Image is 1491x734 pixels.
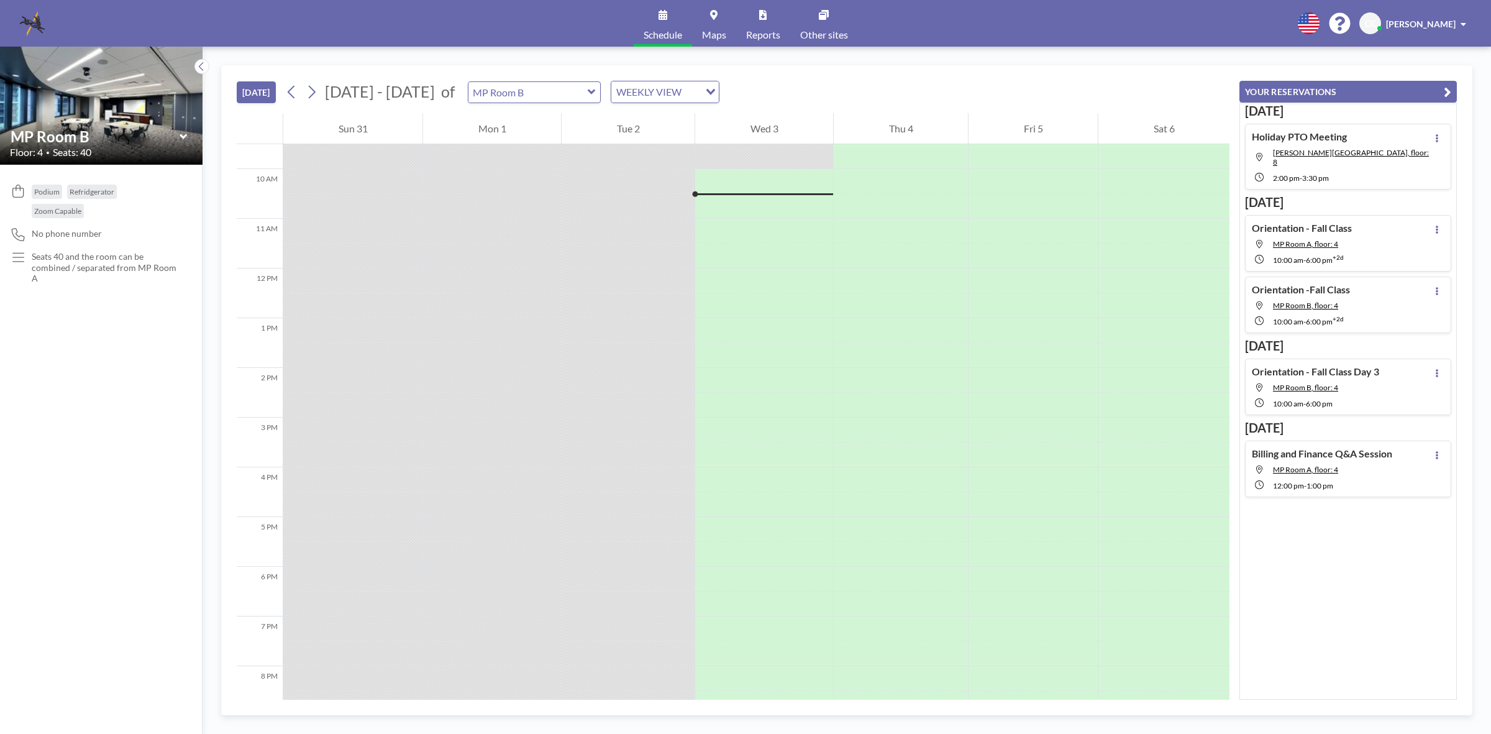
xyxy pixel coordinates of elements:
button: [DATE] [237,81,276,103]
span: 2:00 PM [1273,173,1300,183]
span: Zoom Capable [34,206,81,216]
span: 6:00 PM [1306,399,1333,408]
input: MP Room B [11,127,180,145]
div: 3 PM [237,418,283,467]
div: 2 PM [237,368,283,418]
h3: [DATE] [1245,195,1451,210]
span: Refridgerator [70,187,114,196]
h4: Orientation - Fall Class [1252,222,1352,234]
span: 1:00 PM [1306,481,1333,490]
input: MP Room B [468,82,588,103]
span: 10:00 AM [1273,255,1303,265]
span: Seats: 40 [53,146,91,158]
span: WEEKLY VIEW [614,84,684,100]
span: Other sites [800,30,848,40]
span: Ansley Room, floor: 8 [1273,148,1429,167]
sup: +2d [1333,254,1344,261]
span: - [1304,481,1306,490]
span: [PERSON_NAME] [1386,19,1456,29]
p: Seats 40 and the room can be combined / separated from MP Room A [32,251,178,284]
span: Floor: 4 [10,146,43,158]
div: Sun 31 [283,113,422,144]
h4: Billing and Finance Q&A Session [1252,447,1392,460]
div: 4 PM [237,467,283,517]
button: YOUR RESERVATIONS [1239,81,1457,103]
h4: Orientation - Fall Class Day 3 [1252,365,1379,378]
div: 7 PM [237,617,283,666]
div: Tue 2 [562,113,695,144]
span: - [1303,399,1306,408]
span: - [1303,317,1306,326]
span: 10:00 AM [1273,317,1303,326]
span: Schedule [644,30,682,40]
div: Mon 1 [423,113,561,144]
span: 12:00 PM [1273,481,1304,490]
span: MP Room B, floor: 4 [1273,301,1338,310]
div: Sat 6 [1098,113,1229,144]
span: - [1300,173,1302,183]
h3: [DATE] [1245,103,1451,119]
div: 11 AM [237,219,283,268]
div: Thu 4 [834,113,968,144]
div: 5 PM [237,517,283,567]
div: 6 PM [237,567,283,617]
span: Podium [34,187,60,196]
div: Search for option [611,81,719,103]
span: MP Room B, floor: 4 [1273,383,1338,392]
div: 12 PM [237,268,283,318]
div: 8 PM [237,666,283,716]
div: 1 PM [237,318,283,368]
span: 6:00 PM [1306,255,1333,265]
div: 9 AM [237,119,283,169]
span: - [1303,255,1306,265]
input: Search for option [685,84,698,100]
div: Fri 5 [969,113,1098,144]
h3: [DATE] [1245,420,1451,436]
img: organization-logo [20,11,45,36]
span: 6:00 PM [1306,317,1333,326]
span: of [441,82,455,101]
h4: Holiday PTO Meeting [1252,131,1347,143]
span: MP Room A, floor: 4 [1273,465,1338,474]
span: No phone number [32,228,102,239]
span: • [46,149,50,157]
sup: +2d [1333,315,1344,323]
div: Wed 3 [695,113,833,144]
h4: Orientation -Fall Class [1252,283,1350,296]
span: Reports [746,30,780,40]
span: 3:30 PM [1302,173,1329,183]
h3: [DATE] [1245,338,1451,354]
span: 10:00 AM [1273,399,1303,408]
span: CC [1365,18,1376,29]
span: [DATE] - [DATE] [325,82,435,101]
div: 10 AM [237,169,283,219]
span: MP Room A, floor: 4 [1273,239,1338,249]
span: Maps [702,30,726,40]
